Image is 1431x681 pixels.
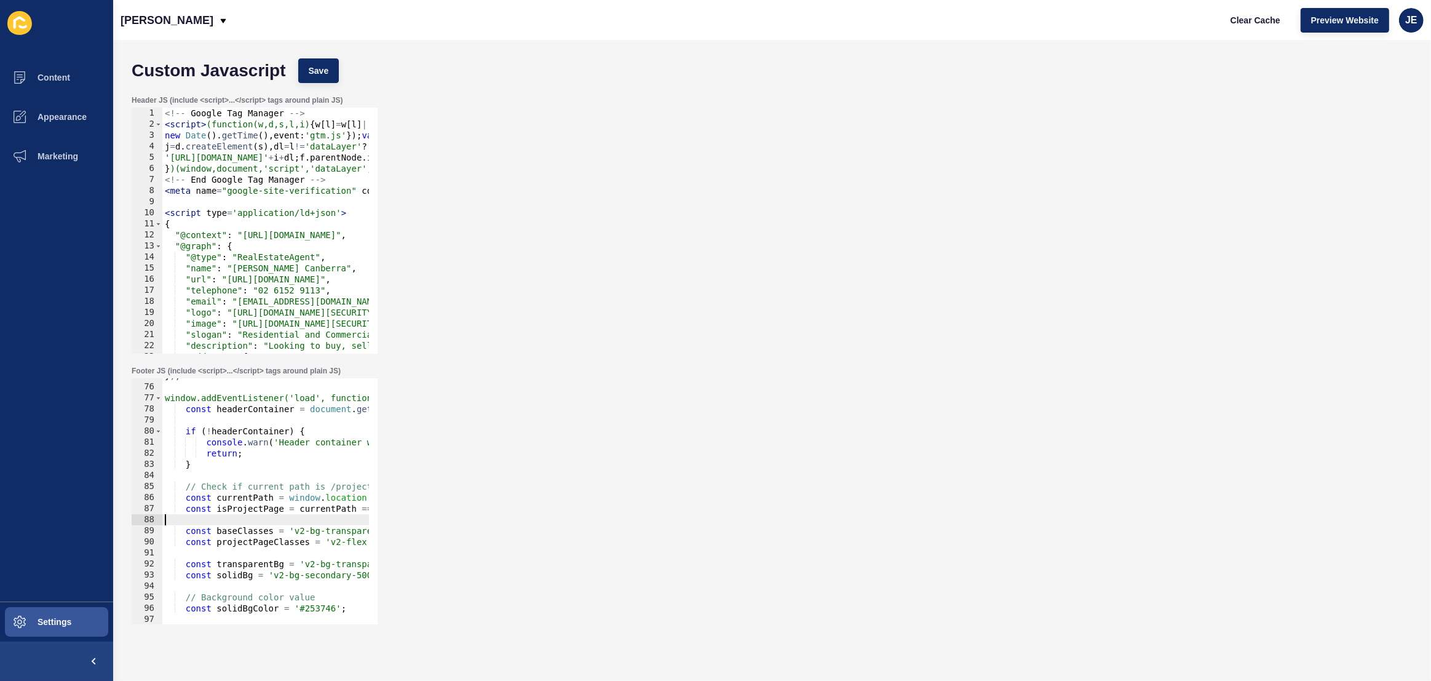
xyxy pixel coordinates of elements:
span: Save [309,65,329,77]
div: 95 [132,592,162,603]
div: 76 [132,381,162,392]
div: 10 [132,207,162,218]
div: 91 [132,548,162,559]
div: 89 [132,525,162,536]
div: 23 [132,351,162,362]
div: 83 [132,459,162,470]
div: 12 [132,229,162,241]
div: 18 [132,296,162,307]
button: Clear Cache [1220,8,1291,33]
div: 20 [132,318,162,329]
div: 94 [132,581,162,592]
div: 13 [132,241,162,252]
div: 14 [132,252,162,263]
div: 5 [132,152,162,163]
div: 84 [132,470,162,481]
span: Clear Cache [1231,14,1280,26]
div: 78 [132,404,162,415]
span: Preview Website [1311,14,1379,26]
div: 3 [132,130,162,141]
div: 81 [132,437,162,448]
label: Header JS (include <script>...</script> tags around plain JS) [132,95,343,105]
div: 77 [132,392,162,404]
div: 79 [132,415,162,426]
div: 22 [132,340,162,351]
div: 80 [132,426,162,437]
div: 7 [132,174,162,185]
div: 16 [132,274,162,285]
h1: Custom Javascript [132,65,286,77]
div: 92 [132,559,162,570]
div: 19 [132,307,162,318]
div: 6 [132,163,162,174]
span: JE [1405,14,1417,26]
div: 15 [132,263,162,274]
div: 97 [132,614,162,625]
div: 4 [132,141,162,152]
div: 2 [132,119,162,130]
div: 93 [132,570,162,581]
div: 1 [132,108,162,119]
div: 86 [132,492,162,503]
div: 21 [132,329,162,340]
div: 82 [132,448,162,459]
button: Preview Website [1301,8,1389,33]
button: Save [298,58,339,83]
div: 17 [132,285,162,296]
p: [PERSON_NAME] [121,5,213,36]
div: 8 [132,185,162,196]
div: 11 [132,218,162,229]
div: 96 [132,603,162,614]
div: 85 [132,481,162,492]
label: Footer JS (include <script>...</script> tags around plain JS) [132,366,341,376]
div: 9 [132,196,162,207]
div: 90 [132,536,162,548]
div: 88 [132,514,162,525]
div: 87 [132,503,162,514]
